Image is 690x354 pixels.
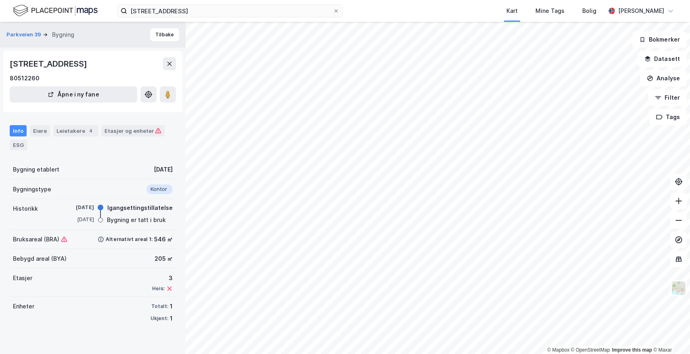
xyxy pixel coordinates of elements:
div: 205 ㎡ [155,254,173,264]
a: OpenStreetMap [571,347,610,353]
img: Z [671,281,686,296]
img: logo.f888ab2527a4732fd821a326f86c7f29.svg [13,4,98,18]
div: 80512260 [10,73,40,83]
div: Ukjent: [151,315,168,322]
div: Bolig [582,6,596,16]
div: Heis: [152,285,165,292]
div: Info [10,125,27,136]
div: 3 [152,273,173,283]
div: Bruksareal (BRA) [13,235,67,244]
iframe: Chat Widget [650,315,690,354]
div: Bygningstype [13,184,51,194]
div: [PERSON_NAME] [618,6,664,16]
div: Etasjer [13,273,32,283]
div: 546 ㎡ [154,235,173,244]
a: Mapbox [547,347,569,353]
button: Parkveien 39 [6,31,43,39]
a: Improve this map [612,347,652,353]
div: Alternativt areal 1: [106,236,153,243]
button: Analyse [640,70,687,86]
div: Totalt: [151,303,168,310]
button: Åpne i ny fane [10,86,137,103]
div: Etasjer og enheter [105,127,161,134]
div: Kart [506,6,518,16]
button: Bokmerker [632,31,687,48]
div: Historikk [13,204,38,214]
div: Mine Tags [535,6,565,16]
div: [STREET_ADDRESS] [10,57,89,70]
div: ESG [10,140,27,150]
div: Igangsettingstillatelse [107,203,173,213]
button: Datasett [638,51,687,67]
button: Tilbake [150,28,179,41]
div: [DATE] [62,204,94,211]
div: 4 [87,127,95,135]
div: 1 [170,302,173,311]
div: 1 [170,314,173,323]
div: Bygning er tatt i bruk [107,215,166,225]
input: Søk på adresse, matrikkel, gårdeiere, leietakere eller personer [127,5,333,17]
div: Bebygd areal (BYA) [13,254,67,264]
div: Eiere [30,125,50,136]
div: Leietakere [53,125,98,136]
div: Enheter [13,302,34,311]
div: [DATE] [154,165,173,174]
div: [DATE] [62,216,94,223]
div: Bygning etablert [13,165,59,174]
button: Tags [649,109,687,125]
button: Filter [648,90,687,106]
div: Bygning [52,30,74,40]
